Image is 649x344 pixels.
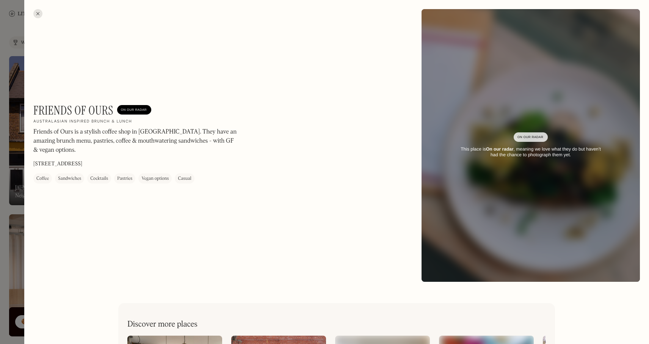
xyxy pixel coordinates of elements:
div: On Our Radar [517,134,544,141]
div: Casual [178,175,191,183]
h2: Australasian inspired brunch & lunch [33,119,132,125]
p: Friends of Ours is a stylish coffee shop in [GEOGRAPHIC_DATA]. They have an amazing brunch menu, ... [33,128,238,155]
div: Sandwiches [58,175,81,183]
div: This place is , meaning we love what they do but haven’t had the chance to photograph them yet. [456,146,605,157]
div: Vegan options [141,175,169,183]
p: [STREET_ADDRESS] [33,160,82,168]
h2: Discover more places [127,320,198,329]
strong: On our radar [486,146,514,152]
div: Pastries [117,175,132,183]
div: Cocktails [90,175,108,183]
h1: Friends of Ours [33,103,113,118]
div: On Our Radar [121,106,147,114]
div: Coffee [36,175,49,183]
